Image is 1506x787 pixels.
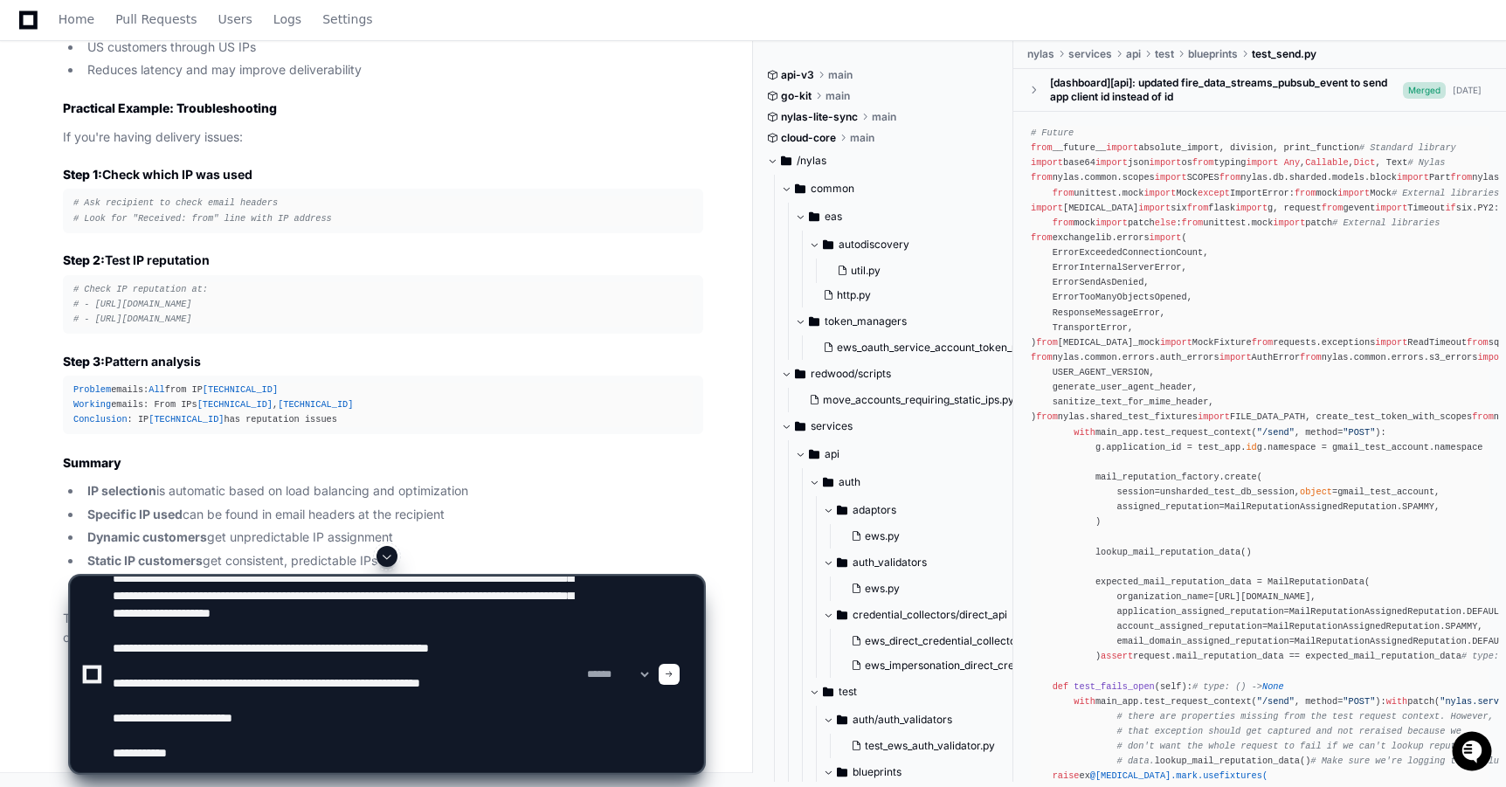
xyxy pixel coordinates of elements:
span: else [1155,217,1177,228]
span: object [1300,487,1332,497]
span: import [1095,217,1128,228]
strong: Dynamic customers [87,529,207,544]
strong: IP selection [87,483,156,498]
span: Any [1284,157,1300,168]
span: ews.py [865,529,900,543]
div: [dashboard][api]: updated fire_data_streams_pubsub_event to send app client id instead of id [1050,76,1403,104]
span: services [811,419,853,433]
span: # Check IP reputation at: [73,284,208,294]
li: is automatic based on load balancing and optimization [82,481,703,501]
span: Working [73,399,111,410]
span: nylas [1027,47,1054,61]
span: if [1445,203,1455,213]
span: test [1155,47,1174,61]
span: from [1472,412,1494,423]
span: from [1031,142,1053,153]
span: main [872,110,896,124]
svg: Directory [837,500,847,521]
span: Logs [273,14,301,24]
button: redwood/scripts [781,360,1014,388]
span: import [1150,157,1182,168]
span: # External libraries [1392,188,1499,198]
span: from [1182,217,1204,228]
strong: Summary [63,455,121,470]
span: from [1036,337,1058,348]
span: [TECHNICAL_ID] [278,399,353,410]
span: Users [218,14,252,24]
span: import [1219,352,1252,362]
button: ews.py [844,524,1046,549]
span: ews_oauth_service_account_token_manager.py [837,341,1070,355]
span: import [1095,157,1128,168]
li: Reduces latency and may improve deliverability [82,60,703,80]
strong: Practical Example: Troubleshooting [63,100,277,115]
span: import [1143,188,1176,198]
button: ews_oauth_service_account_token_manager.py [816,335,1032,360]
span: Dict [1354,157,1376,168]
span: Home [59,14,94,24]
span: util.py [851,264,881,278]
span: Settings [322,14,372,24]
div: We're available if you need us! [59,148,221,162]
button: /nylas [767,147,1000,175]
svg: Directory [795,178,805,199]
button: adaptors [823,496,1056,524]
span: auth [839,475,860,489]
span: Conclusion [73,414,128,425]
span: services [1068,47,1112,61]
span: [TECHNICAL_ID] [149,414,224,425]
span: with [1074,427,1095,438]
button: http.py [816,283,1018,307]
span: from [1451,173,1473,183]
div: Welcome [17,70,318,98]
span: All [149,384,164,395]
span: /nylas [797,154,826,168]
span: from [1252,337,1274,348]
span: import [1150,232,1182,243]
span: import [1198,412,1230,423]
span: # Ask recipient to check email headers [73,197,278,208]
span: from [1467,337,1489,348]
h3: Test IP reputation [63,252,703,269]
span: from [1031,173,1053,183]
span: from [1053,217,1074,228]
span: main [828,68,853,82]
span: cloud-core [781,131,836,145]
div: emails: from IP emails: From IPs , : IP has reputation issues [73,383,693,427]
span: test_send.py [1252,47,1316,61]
span: from [1053,188,1074,198]
span: common [811,182,854,196]
span: from [1219,173,1241,183]
span: # External libraries [1332,217,1440,228]
div: [DATE] [1453,84,1482,97]
div: Start new chat [59,130,287,148]
svg: Directory [823,472,833,493]
span: # Standard library [1359,142,1456,153]
span: import [1106,142,1138,153]
h3: Pattern analysis [63,353,703,370]
span: adaptors [853,503,896,517]
span: Callable [1305,157,1348,168]
span: from [1031,352,1053,362]
span: main [850,131,874,145]
span: import [1273,217,1305,228]
span: "POST" [1343,427,1375,438]
svg: Directory [809,444,819,465]
button: api [795,440,1028,468]
span: from [1300,352,1322,362]
button: services [781,412,1014,440]
span: api [825,447,839,461]
span: from [1192,157,1214,168]
p: If you're having delivery issues: [63,128,703,148]
span: nylas-lite-sync [781,110,858,124]
span: api-v3 [781,68,814,82]
svg: Directory [795,363,805,384]
span: import [1155,173,1187,183]
strong: Step 2: [63,252,105,267]
span: # Look for "Received: from" line with IP address [73,213,332,224]
span: autodiscovery [839,238,909,252]
span: from [1322,203,1344,213]
button: common [781,175,1014,203]
span: import [1246,157,1278,168]
span: import [1031,157,1063,168]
